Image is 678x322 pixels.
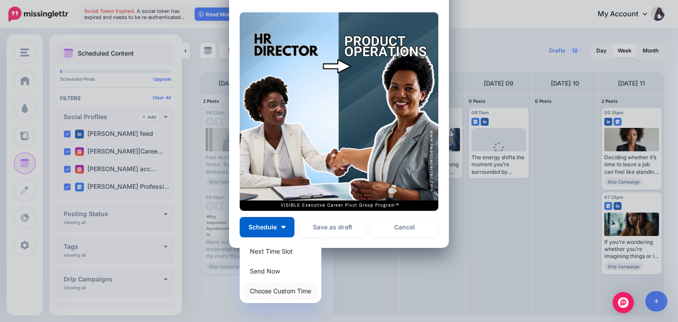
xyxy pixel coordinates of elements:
img: VO1D5OSV26OY11OC47IXRON97OVC1B9L.png [240,12,438,211]
button: Schedule [240,217,294,237]
div: Schedule [240,239,321,303]
a: Cancel [371,217,438,237]
a: Send Now [243,262,318,280]
img: arrow-down-white.png [281,226,286,228]
span: Schedule [249,224,277,230]
a: Next Time Slot [243,243,318,260]
button: Save as draft [299,217,366,237]
div: Open Intercom Messenger [613,292,634,313]
a: Choose Custom Time [243,282,318,300]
